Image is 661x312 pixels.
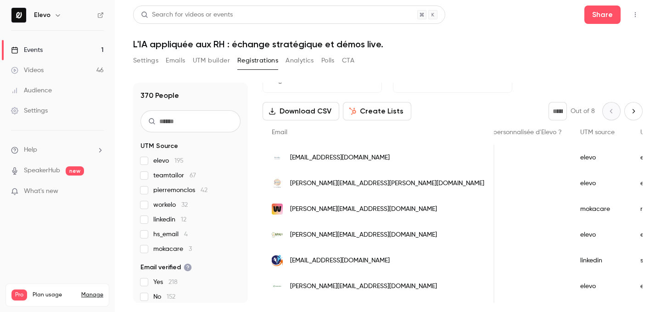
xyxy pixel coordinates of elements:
[133,39,643,50] h1: L'IA appliquée aux RH : échange stratégique et démos live.
[342,53,354,68] button: CTA
[11,145,104,155] li: help-dropdown-opener
[290,256,390,266] span: [EMAIL_ADDRESS][DOMAIN_NAME]
[153,278,178,287] span: Yes
[571,145,631,170] div: elevo
[167,294,175,300] span: 152
[24,166,60,176] a: SpeakerHub
[571,196,631,222] div: mokacare
[153,244,192,254] span: mokacare
[571,107,595,116] p: Out of 8
[190,172,196,179] span: 67
[290,230,437,240] span: [PERSON_NAME][EMAIL_ADDRESS][DOMAIN_NAME]
[272,129,287,136] span: Email
[140,90,179,101] h1: 370 People
[153,171,196,180] span: teamtailor
[24,145,37,155] span: Help
[571,170,631,196] div: elevo
[571,273,631,299] div: elevo
[571,222,631,248] div: elevo
[11,289,27,301] span: Pro
[290,204,437,214] span: [PERSON_NAME][EMAIL_ADDRESS][DOMAIN_NAME]
[11,86,52,95] div: Audience
[140,263,192,272] span: Email verified
[290,179,484,188] span: [PERSON_NAME][EMAIL_ADDRESS][PERSON_NAME][DOMAIN_NAME]
[11,8,26,23] img: Elevo
[34,11,50,20] h6: Elevo
[140,142,178,151] span: UTM Source
[153,156,184,165] span: elevo
[141,10,233,20] div: Search for videos or events
[181,202,188,208] span: 32
[153,215,186,224] span: linkedin
[153,230,188,239] span: hs_email
[11,45,43,55] div: Events
[133,53,158,68] button: Settings
[201,187,207,193] span: 42
[584,6,621,24] button: Share
[153,186,207,195] span: pierremonclos
[153,292,175,301] span: No
[571,248,631,273] div: linkedin
[11,106,48,115] div: Settings
[24,187,58,196] span: What's new
[272,229,283,240] img: apajhguyane.org
[193,53,230,68] button: UTM builder
[272,178,283,189] img: manutan.fr
[184,231,188,238] span: 4
[263,102,339,120] button: Download CSV
[272,152,283,163] img: envollys.com
[237,53,278,68] button: Registrations
[174,158,184,164] span: 195
[290,282,437,291] span: [PERSON_NAME][EMAIL_ADDRESS][DOMAIN_NAME]
[153,200,188,210] span: workelo
[624,102,643,120] button: Next page
[272,281,283,292] img: generation.fr
[321,53,335,68] button: Polls
[290,153,390,163] span: [EMAIL_ADDRESS][DOMAIN_NAME]
[168,279,178,285] span: 218
[580,129,615,136] span: UTM source
[81,291,103,299] a: Manage
[181,216,186,223] span: 12
[166,53,185,68] button: Emails
[11,66,44,75] div: Videos
[66,166,84,176] span: new
[343,102,411,120] button: Create Lists
[286,53,314,68] button: Analytics
[272,255,283,266] img: cdme.fr
[272,204,283,215] img: wecasa.fr
[33,291,76,299] span: Plan usage
[189,246,192,252] span: 3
